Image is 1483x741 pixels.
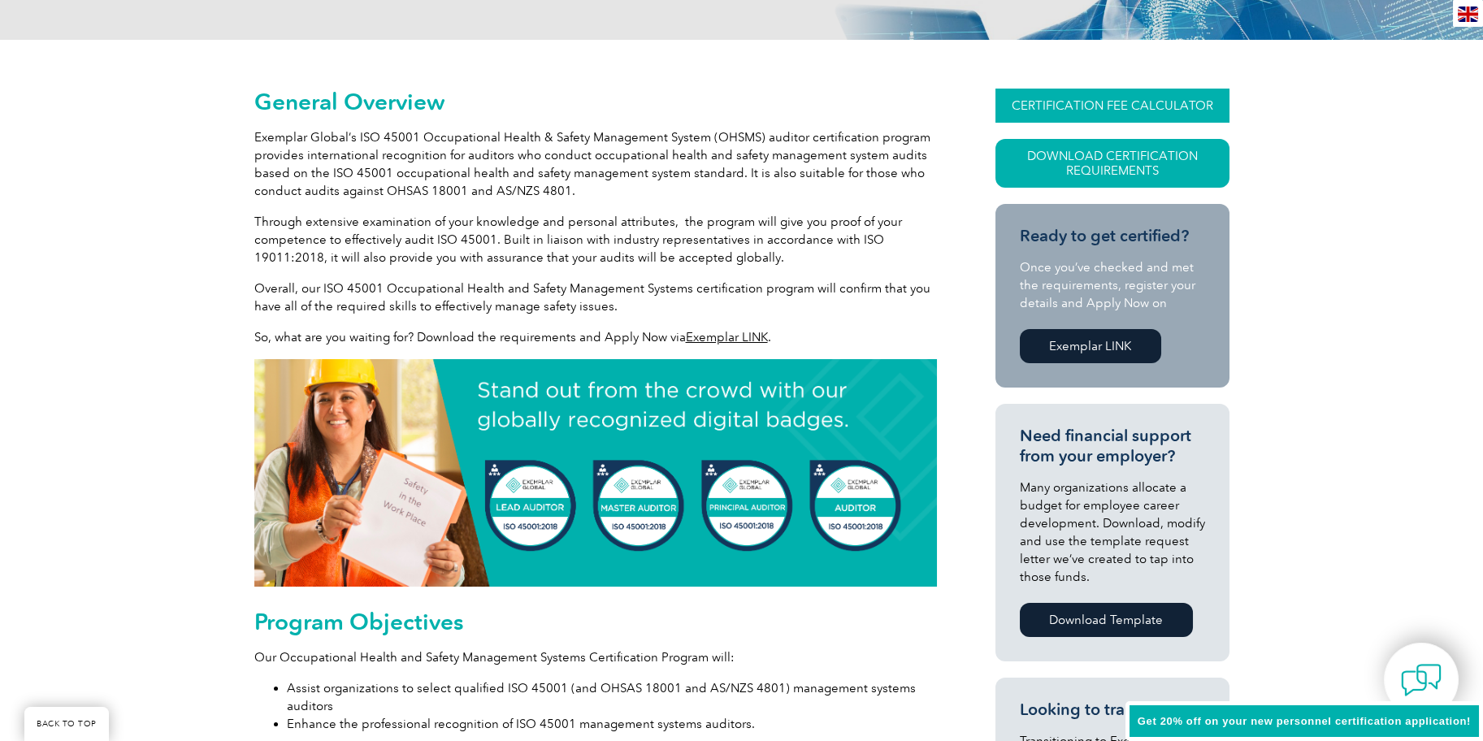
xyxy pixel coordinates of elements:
img: contact-chat.png [1401,660,1442,700]
p: So, what are you waiting for? Download the requirements and Apply Now via . [254,328,937,346]
p: Our Occupational Health and Safety Management Systems Certification Program will: [254,648,937,666]
h3: Looking to transition? [1020,700,1205,720]
h2: General Overview [254,89,937,115]
p: Through extensive examination of your knowledge and personal attributes, the program will give yo... [254,213,937,266]
li: Enhance the professional recognition of ISO 45001 management systems auditors. [287,715,937,733]
h3: Need financial support from your employer? [1020,426,1205,466]
li: Assist organizations to select qualified ISO 45001 (and OHSAS 18001 and AS/NZS 4801) management s... [287,679,937,715]
p: Exemplar Global’s ISO 45001 Occupational Health & Safety Management System (OHSMS) auditor certif... [254,128,937,200]
h3: Ready to get certified? [1020,226,1205,246]
img: en [1458,6,1478,22]
img: digital badge [254,359,937,587]
a: Exemplar LINK [686,330,768,344]
p: Overall, our ISO 45001 Occupational Health and Safety Management Systems certification program wi... [254,279,937,315]
a: BACK TO TOP [24,707,109,741]
h2: Program Objectives [254,609,937,635]
span: Get 20% off on your new personnel certification application! [1138,715,1471,727]
p: Once you’ve checked and met the requirements, register your details and Apply Now on [1020,258,1205,312]
p: Many organizations allocate a budget for employee career development. Download, modify and use th... [1020,479,1205,586]
a: CERTIFICATION FEE CALCULATOR [995,89,1229,123]
a: Download Certification Requirements [995,139,1229,188]
a: Exemplar LINK [1020,329,1161,363]
a: Download Template [1020,603,1193,637]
